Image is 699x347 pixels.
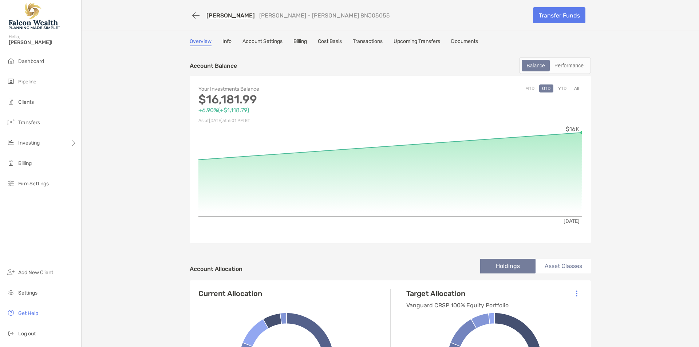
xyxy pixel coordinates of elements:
span: Investing [18,140,40,146]
p: [PERSON_NAME] - [PERSON_NAME] 8NJ05055 [259,12,390,19]
span: Pipeline [18,79,36,85]
button: All [571,84,582,92]
img: Falcon Wealth Planning Logo [9,3,60,29]
a: Overview [190,38,212,46]
p: Account Balance [190,61,237,70]
img: dashboard icon [7,56,15,65]
tspan: [DATE] [564,218,580,224]
img: billing icon [7,158,15,167]
div: Performance [550,60,588,71]
img: Icon List Menu [576,290,577,297]
span: [PERSON_NAME]! [9,39,77,46]
div: segmented control [519,57,591,74]
span: Dashboard [18,58,44,64]
button: YTD [555,84,569,92]
span: Transfers [18,119,40,126]
span: Log out [18,331,36,337]
span: Get Help [18,310,38,316]
a: [PERSON_NAME] [206,12,255,19]
p: +6.90% ( +$1,118.79 ) [198,106,390,115]
p: $16,181.99 [198,95,390,104]
img: clients icon [7,97,15,106]
a: Documents [451,38,478,46]
h4: Account Allocation [190,265,242,272]
p: Vanguard CRSP 100% Equity Portfolio [406,301,509,310]
button: QTD [539,84,553,92]
img: transfers icon [7,118,15,126]
a: Account Settings [242,38,283,46]
span: Settings [18,290,37,296]
tspan: $16K [566,126,579,133]
a: Transfer Funds [533,7,585,23]
img: firm-settings icon [7,179,15,188]
h4: Current Allocation [198,289,262,298]
a: Transactions [353,38,383,46]
span: Firm Settings [18,181,49,187]
div: Balance [522,60,549,71]
span: Billing [18,160,32,166]
li: Asset Classes [536,259,591,273]
img: settings icon [7,288,15,297]
li: Holdings [480,259,536,273]
img: add_new_client icon [7,268,15,276]
a: Billing [293,38,307,46]
p: Your Investments Balance [198,84,390,94]
a: Upcoming Transfers [394,38,440,46]
h4: Target Allocation [406,289,509,298]
img: pipeline icon [7,77,15,86]
img: get-help icon [7,308,15,317]
p: As of [DATE] at 6:01 PM ET [198,116,390,125]
span: Clients [18,99,34,105]
img: logout icon [7,329,15,338]
img: investing icon [7,138,15,147]
span: Add New Client [18,269,53,276]
button: MTD [522,84,537,92]
a: Cost Basis [318,38,342,46]
a: Info [222,38,232,46]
